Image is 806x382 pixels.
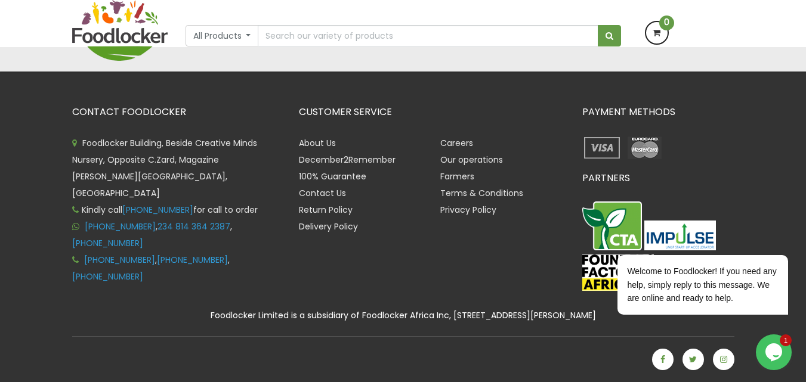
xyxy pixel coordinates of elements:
a: [PHONE_NUMBER] [157,254,228,266]
h3: CUSTOMER SERVICE [299,107,564,117]
iframe: chat widget [756,334,794,370]
span: 0 [659,15,674,30]
a: Return Policy [299,204,353,216]
a: Our operations [440,154,503,166]
a: [PHONE_NUMBER] [85,220,156,232]
iframe: chat widget [579,147,794,328]
a: 100% Guarantee [299,170,366,182]
a: Farmers [440,170,474,182]
span: Kindly call for call to order [72,204,258,216]
a: [PHONE_NUMBER] [72,237,143,249]
a: Terms & Conditions [440,187,523,199]
span: , , [72,254,230,282]
span: Foodlocker Building, Beside Creative Minds Nursery, Opposite C.Zard, Magazine [PERSON_NAME][GEOGR... [72,137,257,199]
a: Contact Us [299,187,346,199]
a: 234 814 364 2387 [158,220,230,232]
a: About Us [299,137,336,149]
input: Search our variety of products [258,25,598,46]
button: All Products [186,25,259,46]
a: Careers [440,137,473,149]
a: Privacy Policy [440,204,496,216]
img: payment [625,135,665,161]
h3: PAYMENT METHODS [582,107,734,117]
a: [PHONE_NUMBER] [72,271,143,282]
h3: CONTACT FOODLOCKER [72,107,281,117]
img: payment [582,135,622,161]
a: Delivery Policy [299,220,358,232]
a: [PHONE_NUMBER] [84,254,155,266]
a: [PHONE_NUMBER] [122,204,193,216]
a: December2Remember [299,154,396,166]
div: Foodlocker Limited is a subsidiary of Foodlocker Africa Inc, [STREET_ADDRESS][PERSON_NAME] [63,309,743,322]
span: , , [72,220,232,249]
